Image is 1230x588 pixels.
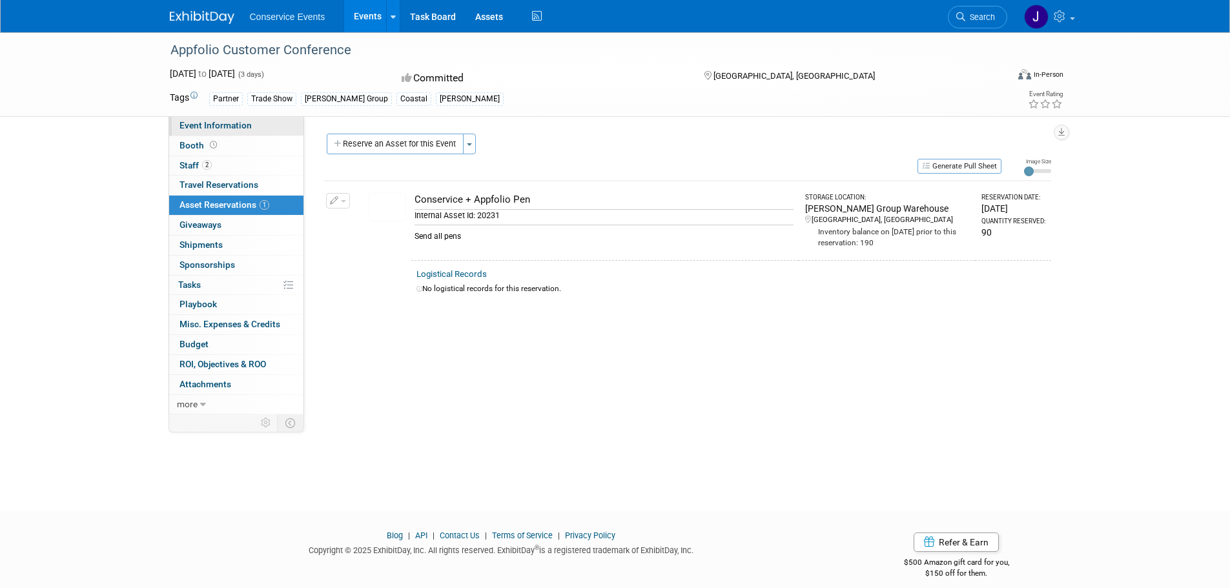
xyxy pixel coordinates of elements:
[179,259,235,270] span: Sponsorships
[169,176,303,195] a: Travel Reservations
[931,67,1064,86] div: Event Format
[981,217,1045,226] div: Quantity Reserved:
[387,531,403,540] a: Blog
[805,215,970,225] div: [GEOGRAPHIC_DATA], [GEOGRAPHIC_DATA]
[277,414,303,431] td: Toggle Event Tabs
[1028,91,1063,97] div: Event Rating
[255,414,278,431] td: Personalize Event Tab Strip
[170,68,235,79] span: [DATE] [DATE]
[565,531,615,540] a: Privacy Policy
[440,531,480,540] a: Contact Us
[179,379,231,389] span: Attachments
[179,359,266,369] span: ROI, Objectives & ROO
[179,299,217,309] span: Playbook
[415,531,427,540] a: API
[981,202,1045,215] div: [DATE]
[1018,69,1031,79] img: Format-Inperson.png
[535,544,539,551] sup: ®
[166,39,988,62] div: Appfolio Customer Conference
[169,295,303,314] a: Playbook
[555,531,563,540] span: |
[917,159,1001,174] button: Generate Pull Sheet
[369,193,406,221] img: View Images
[805,225,970,248] div: Inventory balance on [DATE] prior to this reservation: 190
[416,283,1046,294] div: No logistical records for this reservation.
[415,225,794,242] div: Send all pens
[237,70,264,79] span: (3 days)
[1024,157,1051,165] div: Image Size
[169,355,303,374] a: ROI, Objectives & ROO
[169,395,303,414] a: more
[398,67,683,90] div: Committed
[170,91,198,106] td: Tags
[914,532,999,552] a: Refer & Earn
[415,209,794,221] div: Internal Asset Id: 20231
[170,542,834,556] div: Copyright © 2025 ExhibitDay, Inc. All rights reserved. ExhibitDay is a registered trademark of Ex...
[169,216,303,235] a: Giveaways
[179,339,209,349] span: Budget
[805,193,970,202] div: Storage Location:
[179,140,220,150] span: Booth
[179,239,223,250] span: Shipments
[260,200,269,210] span: 1
[482,531,490,540] span: |
[202,160,212,170] span: 2
[301,92,392,106] div: [PERSON_NAME] Group
[1033,70,1063,79] div: In-Person
[169,116,303,136] a: Event Information
[805,202,970,215] div: [PERSON_NAME] Group Warehouse
[492,531,553,540] a: Terms of Service
[436,92,504,106] div: [PERSON_NAME]
[429,531,438,540] span: |
[209,92,243,106] div: Partner
[416,269,487,279] a: Logistical Records
[981,226,1045,239] div: 90
[196,68,209,79] span: to
[169,236,303,255] a: Shipments
[169,136,303,156] a: Booth
[981,193,1045,202] div: Reservation Date:
[169,375,303,394] a: Attachments
[179,120,252,130] span: Event Information
[169,276,303,295] a: Tasks
[247,92,296,106] div: Trade Show
[179,160,212,170] span: Staff
[169,156,303,176] a: Staff2
[207,140,220,150] span: Booth not reserved yet
[1024,5,1049,29] img: John Taggart
[169,335,303,354] a: Budget
[396,92,431,106] div: Coastal
[179,319,280,329] span: Misc. Expenses & Credits
[852,549,1061,578] div: $500 Amazon gift card for you,
[948,6,1007,28] a: Search
[170,11,234,24] img: ExhibitDay
[713,71,875,81] span: [GEOGRAPHIC_DATA], [GEOGRAPHIC_DATA]
[169,256,303,275] a: Sponsorships
[179,179,258,190] span: Travel Reservations
[178,279,201,290] span: Tasks
[179,219,221,230] span: Giveaways
[405,531,413,540] span: |
[327,134,464,154] button: Reserve an Asset for this Event
[965,12,995,22] span: Search
[179,199,269,210] span: Asset Reservations
[415,193,794,207] div: Conservice + Appfolio Pen
[177,399,198,409] span: more
[169,196,303,215] a: Asset Reservations1
[250,12,325,22] span: Conservice Events
[852,568,1061,579] div: $150 off for them.
[169,315,303,334] a: Misc. Expenses & Credits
